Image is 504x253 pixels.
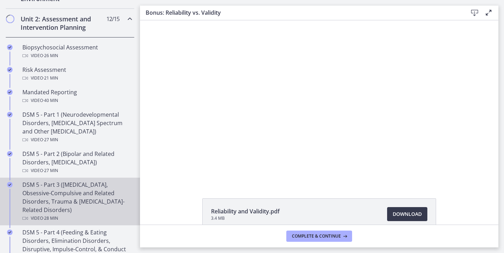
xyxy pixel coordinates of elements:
i: Completed [7,230,13,235]
div: Risk Assessment [22,66,132,82]
span: · 27 min [43,166,58,175]
span: Reliability and Validity.pdf [211,207,280,216]
div: Video [22,96,132,105]
i: Completed [7,45,13,50]
span: · 21 min [43,74,58,82]
div: Mandated Reporting [22,88,132,105]
span: 3.4 MB [211,216,280,221]
span: Download [393,210,422,218]
i: Completed [7,151,13,157]
div: DSM 5 - Part 2 (Bipolar and Related Disorders, [MEDICAL_DATA]) [22,150,132,175]
span: · 27 min [43,136,58,144]
i: Completed [7,67,13,73]
span: 12 / 15 [106,15,119,23]
a: Download [387,207,427,221]
button: Complete & continue [286,231,352,242]
iframe: Video Lesson [140,20,498,182]
div: Video [22,136,132,144]
div: Video [22,214,132,223]
span: · 28 min [43,214,58,223]
div: Video [22,74,132,82]
div: Biopsychosocial Assessment [22,43,132,60]
h3: Bonus: Reliability vs. Validity [146,8,456,17]
i: Completed [7,89,13,95]
span: · 26 min [43,52,58,60]
div: DSM 5 - Part 3 ([MEDICAL_DATA], Obsessive-Compulsive and Related Disorders, Trauma & [MEDICAL_DAT... [22,180,132,223]
div: DSM 5 - Part 1 (Neurodevelopmental Disorders, [MEDICAL_DATA] Spectrum and Other [MEDICAL_DATA]) [22,110,132,144]
h2: Unit 2: Assessment and Intervention Planning [21,15,106,32]
i: Completed [7,112,13,117]
span: · 40 min [43,96,58,105]
div: Video [22,166,132,175]
div: Video [22,52,132,60]
i: Completed [7,182,13,187]
span: Complete & continue [292,233,341,239]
